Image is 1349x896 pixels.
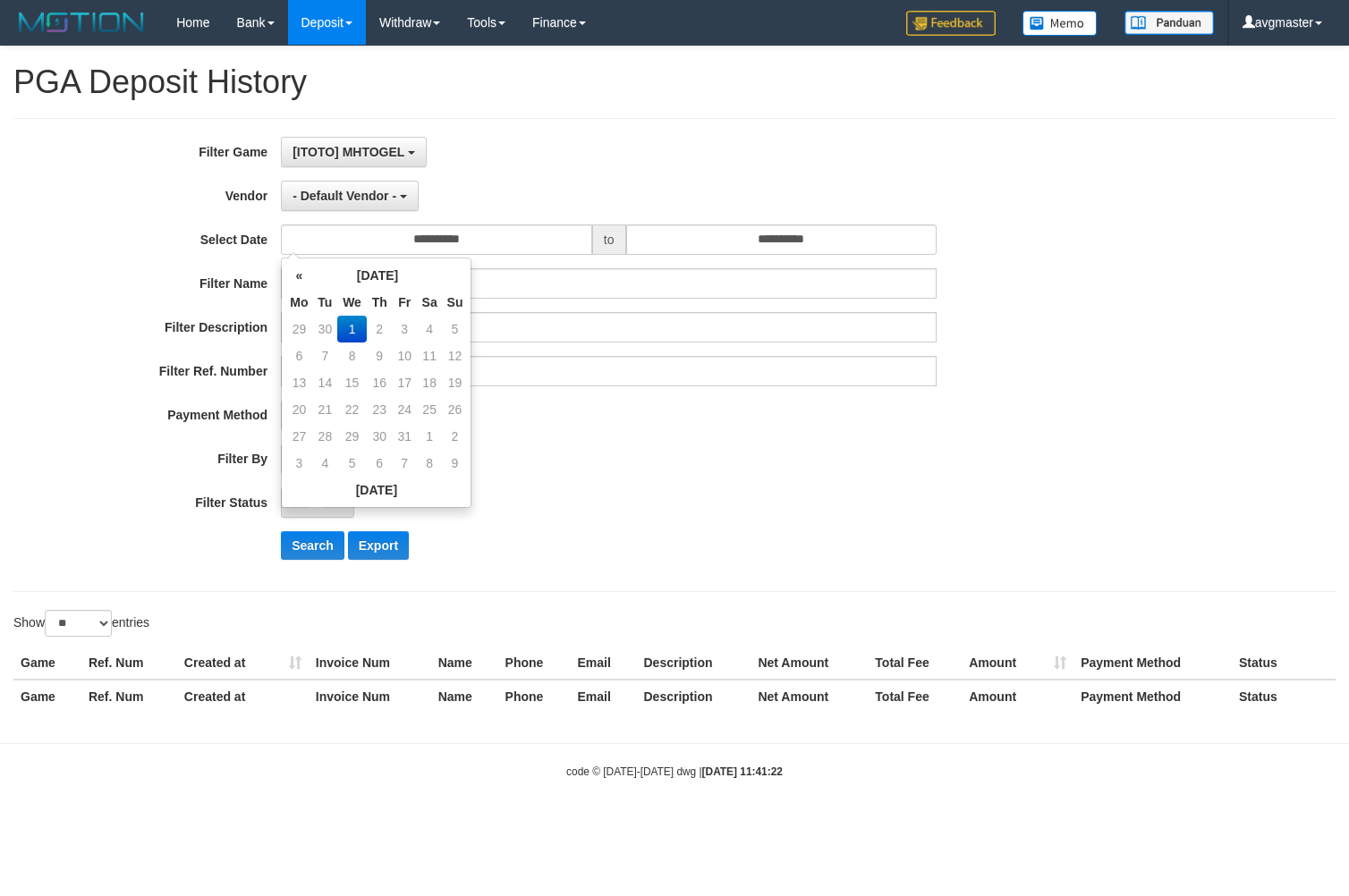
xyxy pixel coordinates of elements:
[431,647,498,680] th: Name
[337,423,367,450] td: 29
[417,289,443,316] th: Sa
[962,680,1073,713] th: Amount
[348,531,409,560] button: Export
[498,680,571,713] th: Phone
[13,680,81,713] th: Game
[45,610,112,637] select: Showentries
[293,495,332,510] span: - ALL -
[285,477,467,503] th: [DATE]
[313,316,338,342] td: 30
[571,680,637,713] th: Email
[313,262,443,289] th: [DATE]
[313,423,338,450] td: 28
[417,450,443,477] td: 8
[443,316,468,342] td: 5
[868,680,962,713] th: Total Fee
[313,450,338,477] td: 4
[962,647,1073,680] th: Amount
[177,680,309,713] th: Created at
[571,647,637,680] th: Email
[1232,680,1336,713] th: Status
[313,369,338,396] td: 14
[868,647,962,680] th: Total Fee
[177,647,309,680] th: Created at
[393,316,417,342] td: 3
[285,289,312,316] th: Mo
[285,342,312,369] td: 6
[393,289,417,316] th: Fr
[367,342,393,369] td: 9
[337,342,367,369] td: 8
[417,316,443,342] td: 4
[337,450,367,477] td: 5
[337,396,367,423] td: 22
[337,289,367,316] th: We
[443,289,468,316] th: Su
[443,423,468,450] td: 2
[393,342,417,369] td: 10
[566,765,783,778] small: code © [DATE]-[DATE] dwg |
[443,450,468,477] td: 9
[285,316,312,342] td: 29
[1073,680,1232,713] th: Payment Method
[1232,647,1336,680] th: Status
[1124,11,1214,35] img: panduan.png
[393,423,417,450] td: 31
[281,137,427,167] button: [ITOTO] MHTOGEL
[309,647,431,680] th: Invoice Num
[443,369,468,396] td: 19
[636,647,751,680] th: Description
[285,369,312,396] td: 13
[293,145,404,159] span: [ITOTO] MHTOGEL
[751,647,868,680] th: Net Amount
[417,423,443,450] td: 1
[417,369,443,396] td: 18
[285,450,312,477] td: 3
[13,647,81,680] th: Game
[309,680,431,713] th: Invoice Num
[367,369,393,396] td: 16
[285,396,312,423] td: 20
[443,342,468,369] td: 12
[337,316,367,342] td: 1
[498,647,571,680] th: Phone
[393,450,417,477] td: 7
[367,316,393,342] td: 2
[13,9,149,36] img: MOTION_logo.png
[431,680,498,713] th: Name
[367,423,393,450] td: 30
[443,396,468,423] td: 26
[636,680,751,713] th: Description
[313,396,338,423] td: 21
[81,647,177,680] th: Ref. Num
[337,369,367,396] td: 15
[313,289,338,316] th: Tu
[367,396,393,423] td: 23
[751,680,868,713] th: Net Amount
[293,189,396,203] span: - Default Vendor -
[13,610,149,637] label: Show entries
[906,11,996,36] img: Feedback.jpg
[417,396,443,423] td: 25
[285,262,312,289] th: «
[702,765,783,778] strong: [DATE] 11:41:22
[281,181,419,211] button: - Default Vendor -
[1073,647,1232,680] th: Payment Method
[13,64,1336,100] h1: PGA Deposit History
[393,369,417,396] td: 17
[417,342,443,369] td: 11
[81,680,177,713] th: Ref. Num
[367,450,393,477] td: 6
[313,342,338,369] td: 7
[592,224,626,255] span: to
[393,396,417,423] td: 24
[1022,11,1098,36] img: Button%20Memo.svg
[281,531,344,560] button: Search
[285,423,312,450] td: 27
[367,289,393,316] th: Th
